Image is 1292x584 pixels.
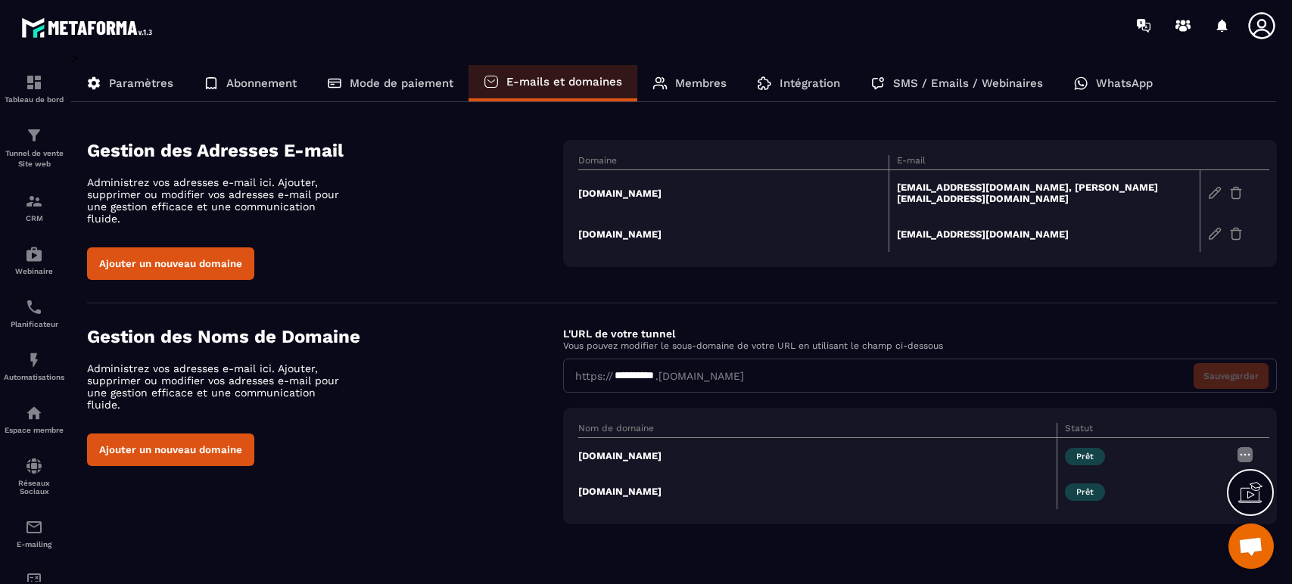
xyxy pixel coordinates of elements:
a: automationsautomationsWebinaire [4,234,64,287]
th: E-mail [889,155,1200,170]
img: trash-gr.2c9399ab.svg [1229,186,1243,200]
p: Administrez vos adresses e-mail ici. Ajouter, supprimer ou modifier vos adresses e-mail pour une ... [87,176,352,225]
label: L'URL de votre tunnel [563,328,675,340]
td: [DOMAIN_NAME] [578,474,1057,509]
span: Prêt [1065,483,1105,501]
div: Ouvrir le chat [1228,523,1274,569]
a: schedulerschedulerPlanificateur [4,287,64,340]
p: SMS / Emails / Webinaires [893,76,1043,90]
img: formation [25,126,43,144]
img: scheduler [25,298,43,316]
th: Statut [1057,423,1228,438]
a: formationformationTableau de bord [4,62,64,115]
td: [DOMAIN_NAME] [578,438,1057,474]
img: formation [25,192,43,210]
img: more [1236,446,1254,464]
td: [DOMAIN_NAME] [578,170,889,216]
a: emailemailE-mailing [4,507,64,560]
p: Automatisations [4,373,64,381]
img: trash-gr.2c9399ab.svg [1229,227,1243,241]
p: CRM [4,214,64,222]
p: Tunnel de vente Site web [4,148,64,169]
p: Membres [675,76,727,90]
img: automations [25,351,43,369]
div: > [71,51,1277,547]
p: Planificateur [4,320,64,328]
img: logo [21,14,157,42]
img: social-network [25,457,43,475]
p: Vous pouvez modifier le sous-domaine de votre URL en utilisant le champ ci-dessous [563,340,1277,351]
th: Nom de domaine [578,423,1057,438]
button: Ajouter un nouveau domaine [87,433,254,466]
button: Ajouter un nouveau domaine [87,247,254,280]
h4: Gestion des Noms de Domaine [87,326,563,347]
a: formationformationCRM [4,181,64,234]
a: formationformationTunnel de vente Site web [4,115,64,181]
img: formation [25,73,43,92]
img: edit-gr.78e3acdd.svg [1208,227,1222,241]
h4: Gestion des Adresses E-mail [87,140,563,161]
img: edit-gr.78e3acdd.svg [1208,186,1222,200]
td: [EMAIL_ADDRESS][DOMAIN_NAME], [PERSON_NAME][EMAIL_ADDRESS][DOMAIN_NAME] [889,170,1200,216]
td: [DOMAIN_NAME] [578,216,889,252]
th: Domaine [578,155,889,170]
a: automationsautomationsEspace membre [4,393,64,446]
a: social-networksocial-networkRéseaux Sociaux [4,446,64,507]
p: Abonnement [226,76,297,90]
p: Tableau de bord [4,95,64,104]
img: automations [25,404,43,422]
img: automations [25,245,43,263]
p: Paramètres [109,76,173,90]
p: Administrez vos adresses e-mail ici. Ajouter, supprimer ou modifier vos adresses e-mail pour une ... [87,362,352,411]
p: E-mailing [4,540,64,548]
p: Mode de paiement [350,76,453,90]
p: Réseaux Sociaux [4,479,64,495]
p: Webinaire [4,267,64,275]
p: WhatsApp [1096,76,1153,90]
p: E-mails et domaines [506,75,622,89]
img: email [25,518,43,536]
a: automationsautomationsAutomatisations [4,340,64,393]
p: Intégration [780,76,840,90]
p: Espace membre [4,426,64,434]
span: Prêt [1065,448,1105,465]
td: [EMAIL_ADDRESS][DOMAIN_NAME] [889,216,1200,252]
